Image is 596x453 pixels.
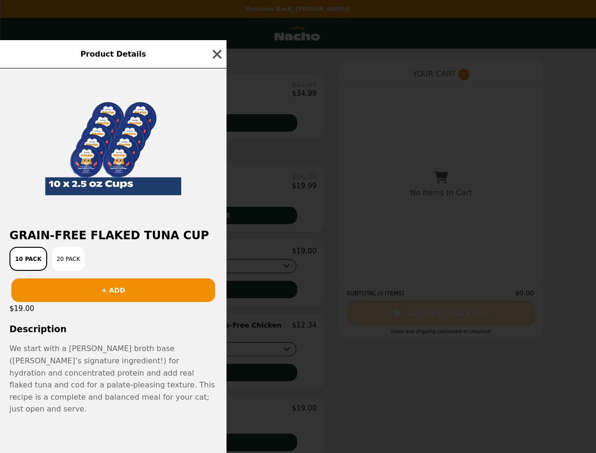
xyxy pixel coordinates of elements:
[42,78,184,219] img: 10 Pack
[80,50,146,59] span: Product Details
[9,247,47,271] button: 10 Pack
[11,278,215,302] button: + ADD
[9,344,215,413] span: We start with a [PERSON_NAME] broth base ([PERSON_NAME]’s signature ingredient!) for hydration an...
[52,247,85,271] button: 20 Pack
